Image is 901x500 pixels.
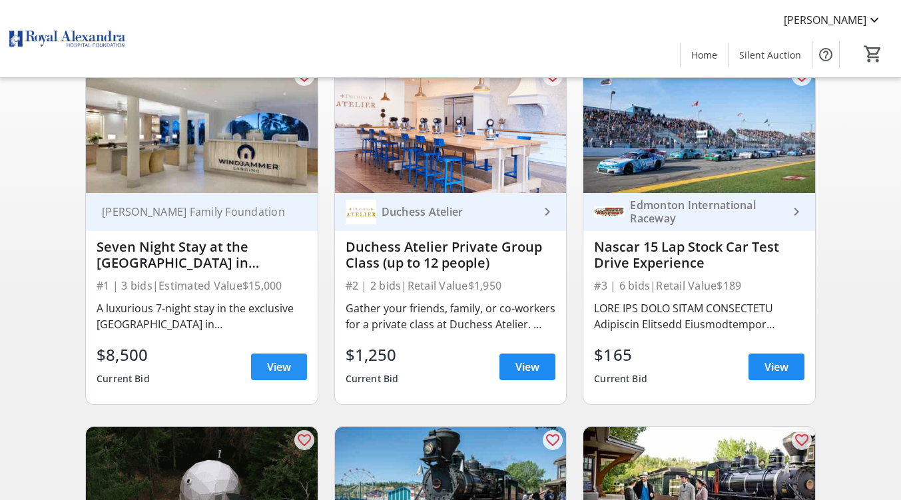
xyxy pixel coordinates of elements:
div: $1,250 [346,343,399,367]
a: View [251,354,307,380]
div: LORE IPS DOLO SITAM CONSECTETU Adipiscin Elitsedd Eiusmodtempor Incidid’u ¼ labo etdol magn aliqu... [594,300,804,332]
img: Royal Alexandra Hospital Foundation's Logo [8,5,127,72]
mat-icon: favorite_outline [545,432,561,448]
mat-icon: favorite_outline [794,432,810,448]
a: Silent Auction [729,43,812,67]
a: Duchess AtelierDuchess Atelier [335,193,567,231]
img: Edmonton International Raceway [594,196,625,227]
div: #1 | 3 bids | Estimated Value $15,000 [97,276,307,295]
span: View [267,359,291,375]
img: Nascar 15 Lap Stock Car Test Drive Experience [583,63,815,193]
div: $8,500 [97,343,150,367]
div: A luxurious 7-night stay in the exclusive [GEOGRAPHIC_DATA] in [GEOGRAPHIC_DATA][PERSON_NAME]. Vi... [97,300,307,332]
div: Edmonton International Raceway [625,198,788,225]
div: Current Bid [346,367,399,391]
img: Duchess Atelier Private Group Class (up to 12 people) [335,63,567,193]
a: View [499,354,555,380]
div: Seven Night Stay at the [GEOGRAPHIC_DATA] in [GEOGRAPHIC_DATA][PERSON_NAME] + $5K Travel Voucher [97,239,307,271]
span: Silent Auction [739,48,801,62]
div: Gather your friends, family, or co-workers for a private class at Duchess Atelier. Choose from an... [346,300,556,332]
div: [PERSON_NAME] Family Foundation [97,205,291,218]
a: Edmonton International RacewayEdmonton International Raceway [583,193,815,231]
button: [PERSON_NAME] [773,9,893,31]
div: Current Bid [97,367,150,391]
a: Home [681,43,728,67]
span: View [515,359,539,375]
span: Home [691,48,717,62]
img: Duchess Atelier [346,196,376,227]
mat-icon: keyboard_arrow_right [788,204,804,220]
div: Nascar 15 Lap Stock Car Test Drive Experience [594,239,804,271]
mat-icon: keyboard_arrow_right [539,204,555,220]
span: [PERSON_NAME] [784,12,866,28]
a: View [749,354,804,380]
div: $165 [594,343,647,367]
div: Duchess Atelier Private Group Class (up to 12 people) [346,239,556,271]
img: Seven Night Stay at the Windjammer Landing Resort in St. Lucia + $5K Travel Voucher [86,63,318,193]
div: #3 | 6 bids | Retail Value $189 [594,276,804,295]
div: Current Bid [594,367,647,391]
button: Help [812,41,839,68]
span: View [764,359,788,375]
div: Duchess Atelier [376,205,540,218]
button: Cart [861,42,885,66]
mat-icon: favorite_outline [296,432,312,448]
div: #2 | 2 bids | Retail Value $1,950 [346,276,556,295]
